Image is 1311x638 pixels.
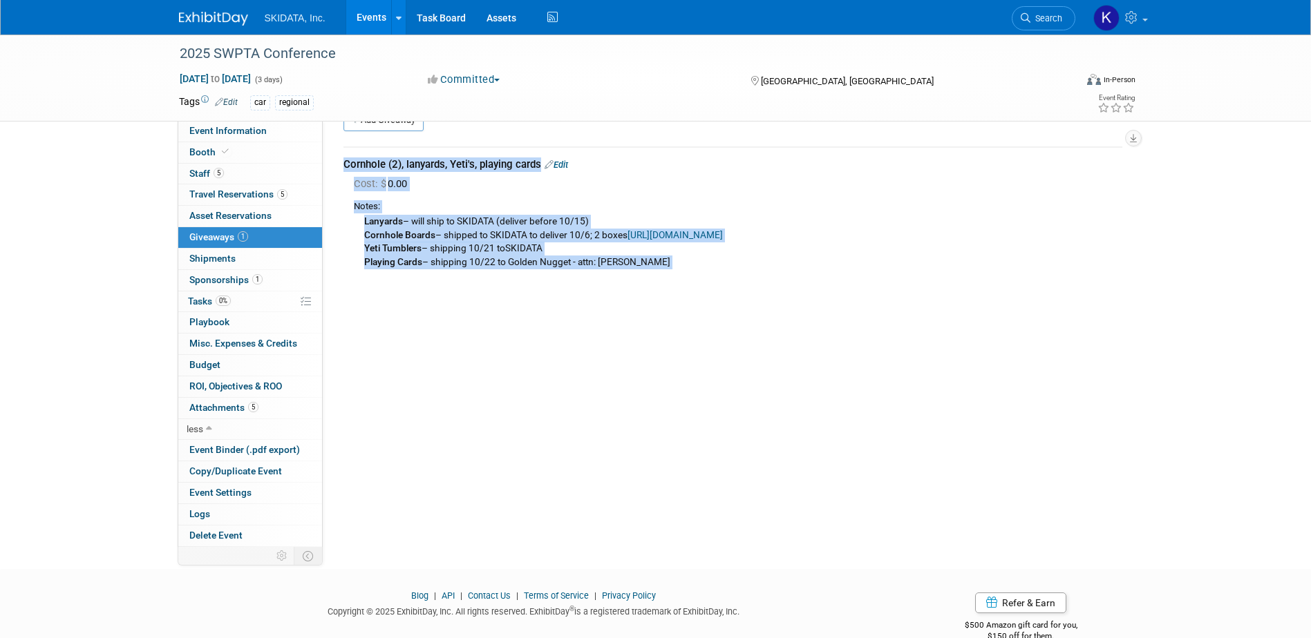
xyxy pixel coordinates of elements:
[1030,13,1062,23] span: Search
[628,229,723,240] a: [URL][DOMAIN_NAME]
[188,296,231,307] span: Tasks
[178,483,322,503] a: Event Settings
[602,590,656,601] a: Privacy Policy
[524,590,589,601] a: Terms of Service
[189,168,224,179] span: Staff
[457,590,466,601] span: |
[178,291,322,312] a: Tasks0%
[189,402,258,413] span: Attachments
[189,146,232,157] span: Booth
[354,213,1122,269] div: – will ship to SKIDATA (deliver before 10/15) – shipped to SKIDATA to deliver 10/6; 2 boxes – shi...
[178,249,322,269] a: Shipments
[216,296,231,306] span: 0%
[189,508,210,519] span: Logs
[431,590,440,601] span: |
[254,75,283,84] span: (3 days)
[569,605,574,612] sup: ®
[343,157,1122,172] div: Cornhole (2), lanyards, Yeti's, playing cards
[178,164,322,184] a: Staff5
[189,359,220,370] span: Budget
[761,76,934,86] span: [GEOGRAPHIC_DATA], [GEOGRAPHIC_DATA]
[179,602,889,618] div: Copyright © 2025 ExhibitDay, Inc. All rights reserved. ExhibitDay is a registered trademark of Ex...
[189,188,287,200] span: Travel Reservations
[468,590,511,601] a: Contact Us
[354,177,388,190] span: Cost: $
[178,206,322,226] a: Asset Reservations
[179,12,248,26] img: ExhibitDay
[222,148,229,155] i: Booth reservation complete
[975,592,1066,613] a: Refer & Earn
[411,590,428,601] a: Blog
[178,504,322,525] a: Logs
[189,380,282,391] span: ROI, Objectives & ROO
[364,229,435,240] b: Cornhole Boards
[248,402,258,412] span: 5
[442,590,455,601] a: API
[364,215,403,226] b: Lanyards
[270,547,294,565] td: Personalize Event Tab Strip
[178,398,322,418] a: Attachments5
[178,270,322,291] a: Sponsorships1
[1012,6,1075,30] a: Search
[189,253,236,264] span: Shipments
[178,461,322,482] a: Copy/Duplicate Event
[178,355,322,376] a: Budget
[250,95,270,110] div: car
[189,125,267,136] span: Event Information
[591,590,600,601] span: |
[189,465,282,476] span: Copy/Duplicate Event
[178,142,322,163] a: Booth
[178,419,322,440] a: less
[215,97,238,107] a: Edit
[1097,95,1135,101] div: Event Rating
[1103,75,1135,85] div: In-Person
[178,333,322,354] a: Misc. Expenses & Credits
[294,547,322,565] td: Toggle Event Tabs
[1087,74,1101,85] img: Format-Inperson.png
[189,338,297,349] span: Misc. Expenses & Credits
[354,200,1122,213] div: Notes:
[545,159,568,170] a: Edit
[277,189,287,200] span: 5
[189,444,300,455] span: Event Binder (.pdf export)
[1093,5,1120,31] img: Kim Masoner
[178,184,322,205] a: Travel Reservations5
[187,423,203,434] span: less
[364,256,422,267] b: Playing Cards
[209,73,222,84] span: to
[252,274,263,284] span: 1
[265,12,326,23] span: SKIDATA, Inc.
[189,487,252,498] span: Event Settings
[179,72,252,85] span: [DATE] [DATE]
[364,242,422,253] b: Yeti Tumblers
[513,590,522,601] span: |
[189,274,263,285] span: Sponsorships
[178,121,322,142] a: Event Information
[189,530,243,541] span: Delete Event
[189,316,229,327] span: Playbook
[178,525,322,546] a: Delete Event
[423,72,505,87] button: Committed
[238,231,248,242] span: 1
[214,168,224,178] span: 5
[175,41,1055,66] div: 2025 SWPTA Conference
[178,227,322,248] a: Giveaways1
[178,376,322,397] a: ROI, Objectives & ROO
[178,312,322,333] a: Playbook
[178,440,322,461] a: Event Binder (.pdf export)
[275,95,314,110] div: regional
[189,231,248,242] span: Giveaways
[189,210,272,221] span: Asset Reservations
[354,177,413,190] span: 0.00
[179,95,238,110] td: Tags
[994,72,1136,93] div: Event Format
